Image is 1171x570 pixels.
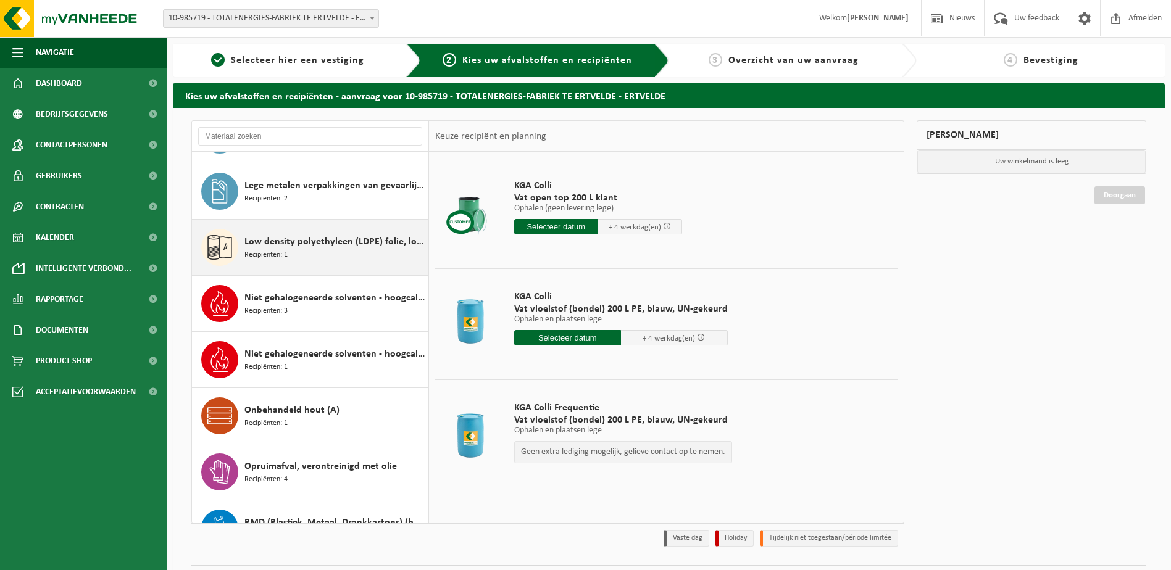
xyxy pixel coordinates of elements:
a: 1Selecteer hier een vestiging [179,53,396,68]
span: Lege metalen verpakkingen van gevaarlijke stoffen [244,178,425,193]
p: Geen extra lediging mogelijk, gelieve contact op te nemen. [521,448,725,456]
span: Vat vloeistof (bondel) 200 L PE, blauw, UN-gekeurd [514,303,728,315]
li: Vaste dag [664,530,709,547]
span: Overzicht van uw aanvraag [728,56,859,65]
button: Low density polyethyleen (LDPE) folie, los, naturel Recipiënten: 1 [192,220,428,276]
span: Kalender [36,222,74,253]
span: Intelligente verbond... [36,253,131,284]
span: Recipiënten: 3 [244,305,288,317]
span: Bevestiging [1023,56,1078,65]
span: Opruimafval, verontreinigd met olie [244,459,397,474]
button: Niet gehalogeneerde solventen - hoogcalorisch in 200lt-vat Recipiënten: 3 [192,276,428,332]
strong: [PERSON_NAME] [847,14,909,23]
button: PMD (Plastiek, Metaal, Drankkartons) (bedrijven) [192,500,428,556]
div: [PERSON_NAME] [917,120,1146,150]
span: Recipiënten: 1 [244,418,288,429]
span: Dashboard [36,68,82,99]
button: Lege metalen verpakkingen van gevaarlijke stoffen Recipiënten: 2 [192,163,428,220]
h2: Kies uw afvalstoffen en recipiënten - aanvraag voor 10-985719 - TOTALENERGIES-FABRIEK TE ERTVELDE... [173,83,1165,107]
button: Opruimafval, verontreinigd met olie Recipiënten: 4 [192,444,428,500]
a: Doorgaan [1094,186,1145,204]
input: Selecteer datum [514,330,621,345]
button: Onbehandeld hout (A) Recipiënten: 1 [192,388,428,444]
input: Materiaal zoeken [198,127,422,146]
span: 10-985719 - TOTALENERGIES-FABRIEK TE ERTVELDE - ERTVELDE [164,10,378,27]
span: Vat open top 200 L klant [514,192,682,204]
span: PMD (Plastiek, Metaal, Drankkartons) (bedrijven) [244,515,425,530]
span: Contracten [36,191,84,222]
span: Recipiënten: 1 [244,249,288,261]
span: KGA Colli [514,291,728,303]
span: Recipiënten: 4 [244,474,288,485]
span: Acceptatievoorwaarden [36,376,136,407]
span: Vat vloeistof (bondel) 200 L PE, blauw, UN-gekeurd [514,414,732,426]
p: Ophalen (geen levering lege) [514,204,682,213]
input: Selecteer datum [514,219,598,234]
span: Documenten [36,315,88,345]
p: Ophalen en plaatsen lege [514,315,728,324]
span: + 4 werkdag(en) [643,334,695,342]
p: Ophalen en plaatsen lege [514,426,732,435]
span: Low density polyethyleen (LDPE) folie, los, naturel [244,234,425,249]
span: Recipiënten: 2 [244,193,288,205]
span: Contactpersonen [36,130,107,160]
span: 3 [709,53,722,67]
span: Recipiënten: 1 [244,361,288,373]
button: Niet gehalogeneerde solventen - hoogcalorisch in kleinverpakking Recipiënten: 1 [192,332,428,388]
span: + 4 werkdag(en) [609,223,661,231]
span: Selecteer hier een vestiging [231,56,364,65]
span: Navigatie [36,37,74,68]
span: 2 [443,53,456,67]
span: KGA Colli [514,180,682,192]
li: Holiday [715,530,754,547]
li: Tijdelijk niet toegestaan/période limitée [760,530,898,547]
span: 1 [211,53,225,67]
span: 4 [1004,53,1017,67]
span: Niet gehalogeneerde solventen - hoogcalorisch in kleinverpakking [244,347,425,361]
span: Gebruikers [36,160,82,191]
div: Keuze recipiënt en planning [429,121,552,152]
span: Kies uw afvalstoffen en recipiënten [462,56,632,65]
span: 10-985719 - TOTALENERGIES-FABRIEK TE ERTVELDE - ERTVELDE [163,9,379,28]
span: Onbehandeld hout (A) [244,403,340,418]
p: Uw winkelmand is leeg [917,150,1146,173]
span: KGA Colli Frequentie [514,402,732,414]
span: Product Shop [36,345,92,376]
span: Niet gehalogeneerde solventen - hoogcalorisch in 200lt-vat [244,291,425,305]
span: Rapportage [36,284,83,315]
span: Bedrijfsgegevens [36,99,108,130]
